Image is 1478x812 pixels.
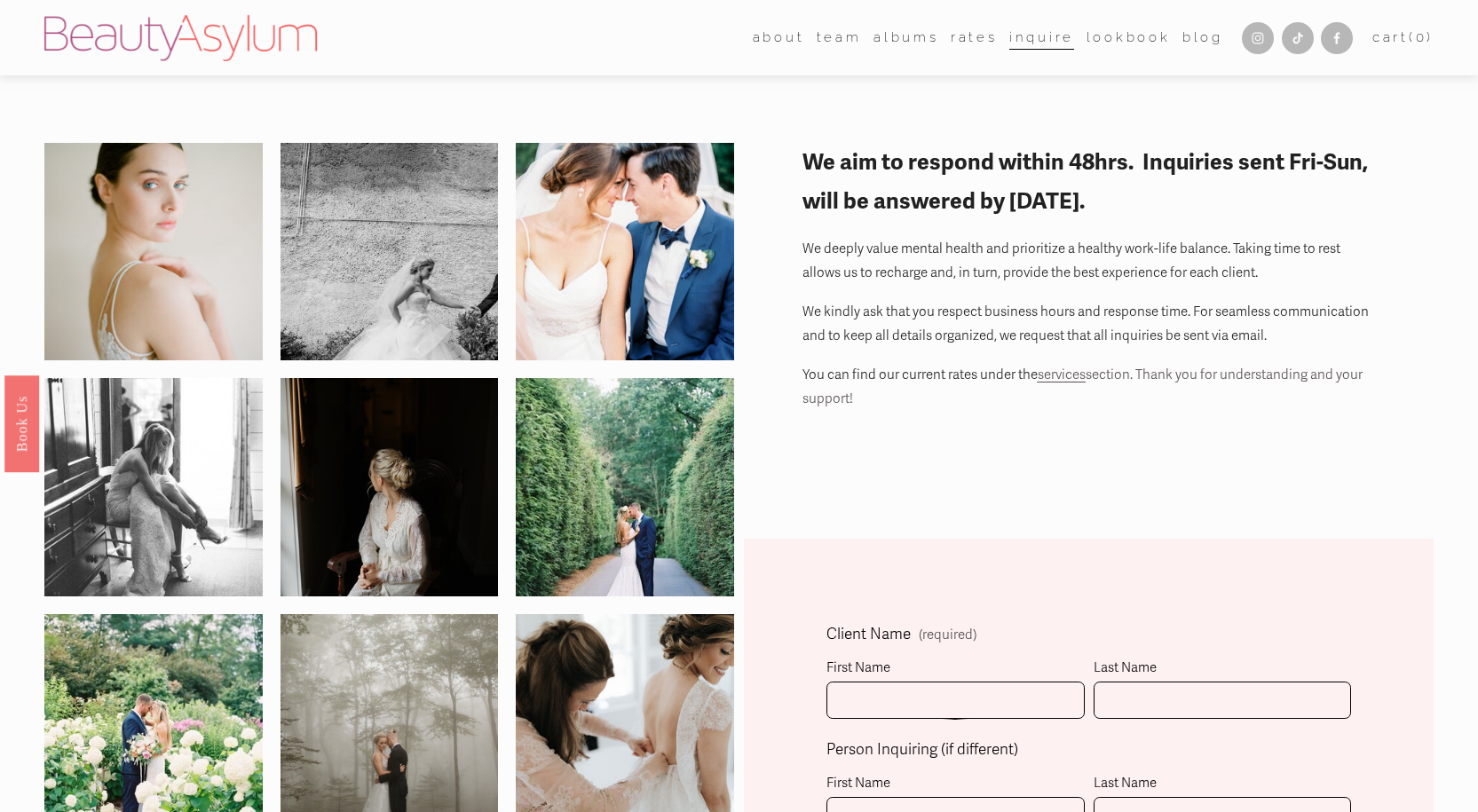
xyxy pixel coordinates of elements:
span: Client Name [826,621,911,649]
img: a&b-122.jpg [225,378,553,596]
p: You can find our current rates under the [802,363,1376,411]
a: folder dropdown [817,25,862,51]
a: 0 items in cart [1372,26,1434,50]
a: Blog [1182,25,1223,51]
a: Lookbook [1087,25,1171,51]
p: We kindly ask that you respect business hours and response time. For seamless communication and t... [802,300,1376,348]
span: Person Inquiring (if different) [826,737,1018,764]
div: First Name [826,771,1084,797]
a: TikTok [1282,22,1314,54]
img: 14231398_1259601320717584_5710543027062833933_o.jpg [44,343,263,633]
span: 0 [1416,29,1427,45]
a: Book Us [4,374,39,471]
span: team [817,26,862,50]
img: Beauty Asylum | Bridal Hair &amp; Makeup Charlotte &amp; Atlanta [44,15,317,61]
div: Last Name [1094,656,1351,682]
img: 14241554_1259623257382057_8150699157505122959_o.jpg [516,343,734,633]
img: 000019690009-2.jpg [44,103,263,401]
p: We deeply value mental health and prioritize a healthy work-life balance. Taking time to rest all... [802,237,1376,285]
span: (required) [919,628,976,642]
img: 543JohnSaraWedding4.16.16.jpg [225,143,553,361]
strong: We aim to respond within 48hrs. Inquiries sent Fri-Sun, will be answered by [DATE]. [802,148,1372,216]
a: Instagram [1242,22,1274,54]
a: services [1038,367,1086,382]
a: Inquire [1009,25,1074,51]
a: folder dropdown [753,25,805,51]
span: about [753,26,805,50]
a: Facebook [1321,22,1353,54]
div: First Name [826,656,1084,682]
div: Last Name [1094,771,1351,797]
a: albums [873,25,939,51]
span: ( ) [1409,29,1434,45]
img: 559c330b111a1$!x900.jpg [516,106,734,397]
a: Rates [951,25,998,51]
